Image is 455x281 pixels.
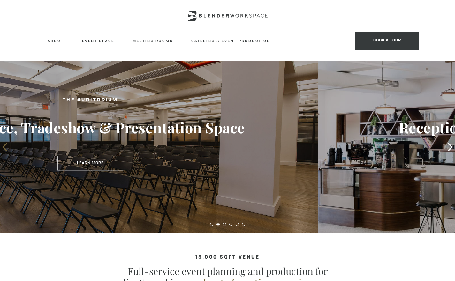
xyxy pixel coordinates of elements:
[77,32,119,49] a: Event Space
[423,250,455,281] iframe: Chat Widget
[186,32,276,49] a: Catering & Event Production
[42,32,69,49] a: About
[57,156,123,171] a: Learn More
[127,32,178,49] a: Meeting Rooms
[355,32,419,50] span: Book a tour
[36,255,419,260] h4: 15,000 sqft venue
